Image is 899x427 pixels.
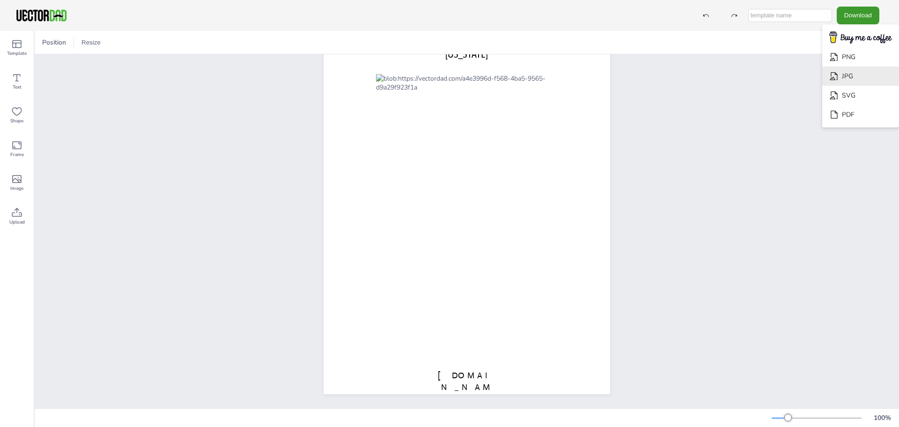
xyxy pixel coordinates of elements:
[822,67,899,86] li: JPG
[822,47,899,67] li: PNG
[445,48,488,60] span: [US_STATE]
[7,50,27,57] span: Template
[78,35,104,50] button: Resize
[15,8,68,22] img: VectorDad-1.png
[10,185,23,192] span: Image
[9,218,25,226] span: Upload
[13,83,22,91] span: Text
[837,7,879,24] button: Download
[822,24,899,128] ul: Download
[438,370,496,404] span: [DOMAIN_NAME]
[823,29,898,47] img: buymecoffee.png
[822,105,899,124] li: PDF
[10,117,23,125] span: Shape
[822,86,899,105] li: SVG
[40,38,68,47] span: Position
[10,151,24,158] span: Frame
[871,413,893,422] div: 100 %
[748,9,832,22] input: template name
